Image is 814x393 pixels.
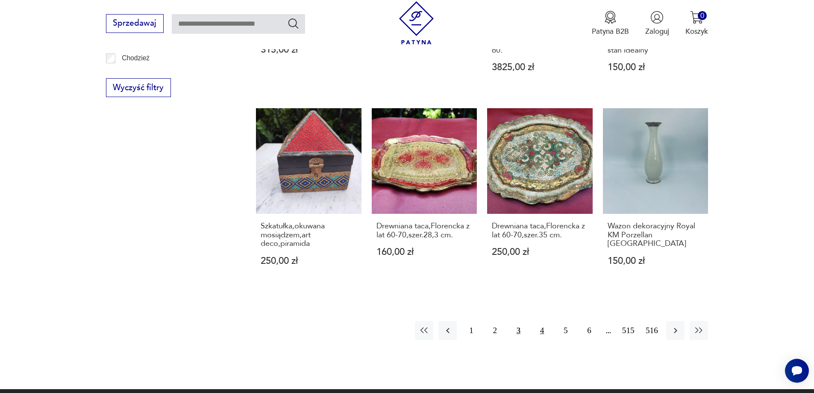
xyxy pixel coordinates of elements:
[608,63,704,72] p: 150,00 zł
[372,108,477,285] a: Drewniana taca,Florencka z lat 60-70,szer.28,3 cm.Drewniana taca,Florencka z lat 60-70,szer.28,3 ...
[556,321,575,340] button: 5
[256,108,361,285] a: Szkatułka,okuwana mosiądzem,art deco,piramidaSzkatułka,okuwana mosiądzem,art deco,piramida250,00 zł
[608,222,704,248] h3: Wazon dekoracyjny Royal KM Porzellan [GEOGRAPHIC_DATA]
[106,14,164,33] button: Sprzedawaj
[487,108,593,285] a: Drewniana taca,Florencka z lat 60-70,szer.35 cm.Drewniana taca,Florencka z lat 60-70,szer.35 cm.2...
[608,11,704,55] h3: Ceramiczny kafelek (14x28 cm) z krajobrazem Lanzarote, [GEOGRAPHIC_DATA] - stan idealny
[698,11,707,20] div: 0
[592,11,629,36] a: Ikona medaluPatyna B2B
[261,222,357,248] h3: Szkatułka,okuwana mosiądzem,art deco,piramida
[122,53,150,64] p: Chodzież
[492,248,588,257] p: 250,00 zł
[287,17,300,30] button: Szukaj
[376,222,473,239] h3: Drewniana taca,Florencka z lat 60-70,szer.28,3 cm.
[122,67,147,78] p: Ćmielów
[509,321,528,340] button: 3
[592,27,629,36] p: Patyna B2B
[645,11,669,36] button: Zaloguj
[261,257,357,266] p: 250,00 zł
[690,11,703,24] img: Ikona koszyka
[603,108,708,285] a: Wazon dekoracyjny Royal KM Porzellan BavariaWazon dekoracyjny Royal KM Porzellan [GEOGRAPHIC_DATA...
[608,257,704,266] p: 150,00 zł
[592,11,629,36] button: Patyna B2B
[785,359,809,383] iframe: Smartsupp widget button
[395,1,438,44] img: Patyna - sklep z meblami i dekoracjami vintage
[604,11,617,24] img: Ikona medalu
[462,321,480,340] button: 1
[645,27,669,36] p: Zaloguj
[580,321,598,340] button: 6
[492,63,588,72] p: 3825,00 zł
[106,21,164,27] a: Sprzedawaj
[685,27,708,36] p: Koszyk
[106,78,171,97] button: Wyczyść filtry
[376,248,473,257] p: 160,00 zł
[492,222,588,239] h3: Drewniana taca,Florencka z lat 60-70,szer.35 cm.
[619,321,638,340] button: 515
[486,321,504,340] button: 2
[533,321,551,340] button: 4
[643,321,661,340] button: 516
[685,11,708,36] button: 0Koszyk
[492,11,588,55] h3: Dywan orientalny [PERSON_NAME] – [GEOGRAPHIC_DATA]/[GEOGRAPHIC_DATA] – lata 60.
[261,45,357,54] p: 315,00 zł
[650,11,664,24] img: Ikonka użytkownika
